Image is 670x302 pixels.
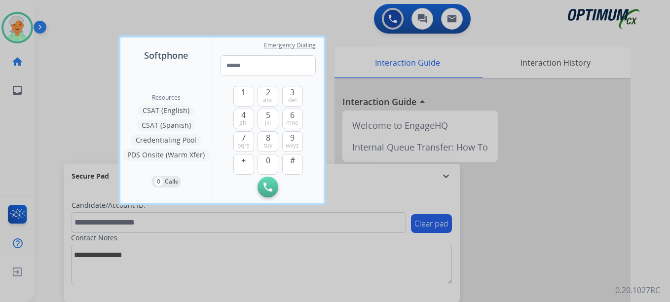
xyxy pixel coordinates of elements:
p: 0 [154,177,163,186]
button: 0 [258,154,278,175]
button: 6mno [282,109,303,129]
span: ghi [239,119,248,127]
span: 3 [290,86,295,98]
span: 2 [266,86,270,98]
img: call-button [263,183,272,191]
span: 0 [266,154,270,166]
button: + [233,154,254,175]
button: CSAT (English) [138,105,194,116]
span: Softphone [144,48,188,62]
span: 1 [241,86,246,98]
span: Emergency Dialing [264,41,316,49]
button: 3def [282,86,303,107]
span: abc [263,96,273,104]
button: 0Calls [151,176,181,188]
button: 2abc [258,86,278,107]
span: jkl [265,119,271,127]
span: 5 [266,109,270,121]
button: 8tuv [258,131,278,152]
span: tuv [264,142,272,150]
span: 9 [290,132,295,144]
span: # [290,154,295,166]
span: pqrs [237,142,250,150]
span: 6 [290,109,295,121]
button: PDS Onsite (Warm Xfer) [122,149,210,161]
span: 7 [241,132,246,144]
span: 4 [241,109,246,121]
button: 5jkl [258,109,278,129]
button: 9wxyz [282,131,303,152]
p: Calls [165,177,178,186]
button: # [282,154,303,175]
button: 1 [233,86,254,107]
span: mno [286,119,298,127]
span: def [288,96,297,104]
p: 0.20.1027RC [615,284,660,296]
span: Resources [152,94,181,102]
span: + [241,154,246,166]
span: wxyz [286,142,299,150]
button: Credentialing Pool [131,134,201,146]
button: 4ghi [233,109,254,129]
span: 8 [266,132,270,144]
button: 7pqrs [233,131,254,152]
button: CSAT (Spanish) [137,119,196,131]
